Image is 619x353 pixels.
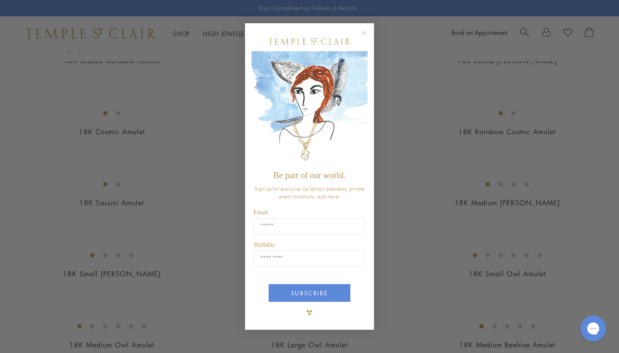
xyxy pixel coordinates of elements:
img: TSC [301,304,318,321]
img: c4a9eb12-d91a-4d4a-8ee0-386386f4f338.jpeg [251,51,368,166]
img: Temple St. Clair [269,38,350,45]
button: Close dialog [363,32,374,43]
iframe: Gorgias live chat messenger [576,313,610,344]
span: Birthday [254,242,275,248]
input: Email [254,218,365,235]
span: Email [254,209,268,216]
span: Be part of our world. [273,170,346,180]
span: Sign up for exclusive collection previews, private event invitations, and more. [254,185,365,200]
button: SUBSCRIBE [269,284,350,302]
